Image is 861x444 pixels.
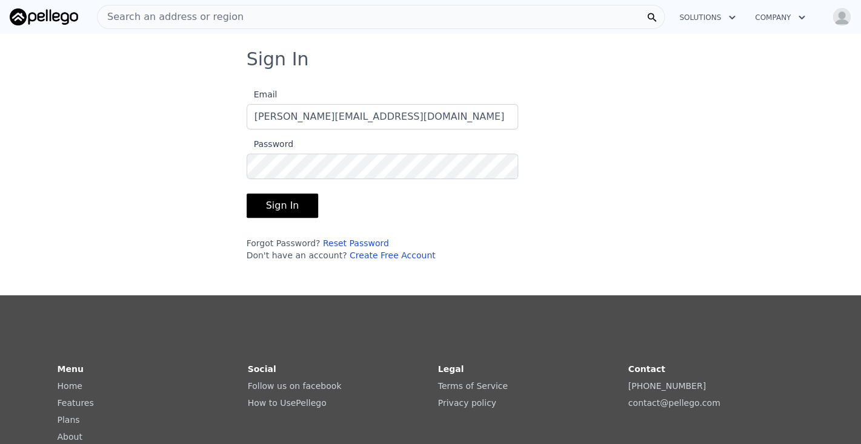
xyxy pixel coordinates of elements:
[670,7,745,28] button: Solutions
[248,398,327,408] a: How to UsePellego
[438,381,508,391] a: Terms of Service
[628,398,720,408] a: contact@pellego.com
[247,104,518,129] input: Email
[323,238,389,248] a: Reset Password
[247,139,293,149] span: Password
[10,8,78,25] img: Pellego
[98,10,244,24] span: Search an address or region
[247,90,278,99] span: Email
[247,154,518,179] input: Password
[628,364,665,374] strong: Contact
[247,48,615,70] h3: Sign In
[248,381,342,391] a: Follow us on facebook
[58,432,82,442] a: About
[248,364,276,374] strong: Social
[832,7,851,27] img: avatar
[438,398,496,408] a: Privacy policy
[438,364,464,374] strong: Legal
[745,7,815,28] button: Company
[247,194,319,218] button: Sign In
[247,237,518,261] div: Forgot Password? Don't have an account?
[58,415,80,425] a: Plans
[350,250,436,260] a: Create Free Account
[58,364,84,374] strong: Menu
[58,398,94,408] a: Features
[58,381,82,391] a: Home
[628,381,706,391] a: [PHONE_NUMBER]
